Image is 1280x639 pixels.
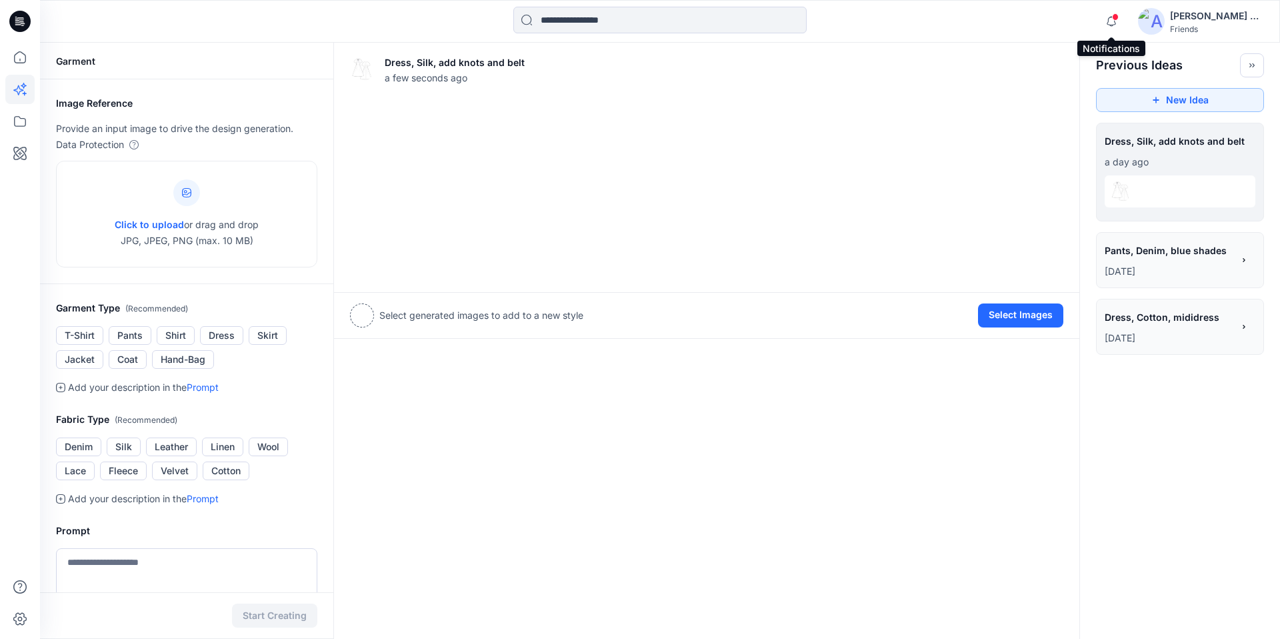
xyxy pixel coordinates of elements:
[351,102,524,275] img: 0.png
[890,102,1063,275] img: 3.png
[56,300,317,317] h2: Garment Type
[1110,181,1131,202] img: eyJhbGciOiJIUzI1NiIsImtpZCI6IjAiLCJ0eXAiOiJKV1QifQ.eyJkYXRhIjp7InR5cGUiOiJzdG9yYWdlIiwicGF0aCI6Im...
[1189,181,1210,202] img: 3.png
[1170,8,1263,24] div: [PERSON_NAME] Shamu
[200,326,243,345] button: Dress
[249,438,288,456] button: Wool
[249,326,287,345] button: Skirt
[115,219,184,230] span: Click to upload
[56,462,95,480] button: Lace
[107,438,141,456] button: Silk
[56,412,317,428] h2: Fabric Type
[109,326,151,345] button: Pants
[56,95,317,111] h2: Image Reference
[1105,131,1255,151] span: Dress, Silk, add knots and belt
[1105,307,1231,327] span: Dress, Cotton, mididress
[1105,330,1233,346] p: September 12, 2025
[68,491,219,507] p: Add your description in the
[385,71,525,85] span: a few seconds ago
[157,326,195,345] button: Shirt
[1105,241,1231,260] span: Pants, Denim, blue shades
[68,380,219,396] p: Add your description in the
[152,462,197,480] button: Velvet
[202,438,243,456] button: Linen
[187,382,219,393] a: Prompt
[1215,181,1237,202] img: 1.png
[100,462,147,480] button: Fleece
[152,350,214,369] button: Hand-Bag
[146,438,197,456] button: Leather
[1170,24,1263,34] div: Friends
[1105,154,1255,170] p: September 14, 2025
[56,121,317,137] p: Provide an input image to drive the design generation.
[56,438,101,456] button: Denim
[203,462,249,480] button: Cotton
[56,326,103,345] button: T-Shirt
[1096,88,1264,112] button: New Idea
[125,303,188,313] span: ( Recommended )
[1229,181,1250,202] img: 0.png
[1240,53,1264,77] button: Toggle idea bar
[1202,181,1223,202] img: 2.png
[350,57,374,81] img: eyJhbGciOiJIUzI1NiIsImtpZCI6IjAiLCJ0eXAiOiJKV1QifQ.eyJkYXRhIjp7InR5cGUiOiJzdG9yYWdlIiwicGF0aCI6Im...
[379,307,583,324] p: Select generated images to add to a new style
[109,350,147,369] button: Coat
[1138,8,1165,35] img: avatar
[56,137,124,153] p: Data Protection
[115,217,259,249] p: or drag and drop JPG, JPEG, PNG (max. 10 MB)
[56,350,103,369] button: Jacket
[1096,57,1183,73] h2: Previous Ideas
[1105,263,1233,279] p: September 13, 2025
[187,493,219,504] a: Prompt
[978,303,1063,328] button: Select Images
[531,102,704,275] img: 1.png
[710,102,883,275] img: 2.png
[56,523,317,539] h2: Prompt
[115,415,177,425] span: ( Recommended )
[385,55,525,71] p: Dress, Silk, add knots and belt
